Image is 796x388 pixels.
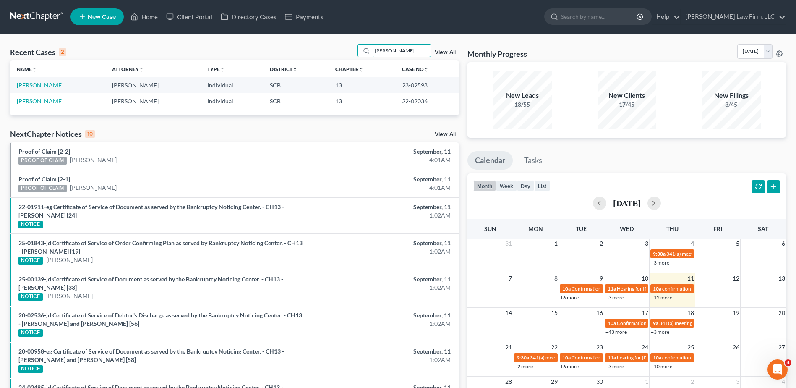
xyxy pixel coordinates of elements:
[395,77,459,93] td: 23-02598
[329,77,395,93] td: 13
[653,354,661,361] span: 10a
[18,329,43,337] div: NOTICE
[493,91,552,100] div: New Leads
[641,273,649,283] span: 10
[778,342,786,352] span: 27
[201,93,263,109] td: Individual
[312,175,451,184] div: September, 11
[18,312,302,327] a: 20-02536-jd Certificate of Service of Debtor's Discharge as served by the Bankruptcy Noticing Cen...
[653,286,661,292] span: 10a
[112,66,144,72] a: Attorneyunfold_more
[359,67,364,72] i: unfold_more
[785,359,791,366] span: 4
[572,354,668,361] span: Confirmation Hearing for [PERSON_NAME]
[372,45,431,57] input: Search by name...
[686,342,695,352] span: 25
[496,180,517,191] button: week
[732,342,740,352] span: 26
[18,157,67,165] div: PROOF OF CLAIM
[735,239,740,249] span: 5
[598,91,656,100] div: New Clients
[17,97,63,105] a: [PERSON_NAME]
[562,354,571,361] span: 10a
[312,184,451,192] div: 4:01AM
[508,273,513,283] span: 7
[32,67,37,72] i: unfold_more
[641,308,649,318] span: 17
[493,100,552,109] div: 18/55
[713,225,722,232] span: Fri
[70,184,117,192] a: [PERSON_NAME]
[312,347,451,356] div: September, 11
[550,308,559,318] span: 15
[18,275,283,291] a: 25-00139-jd Certificate of Service of Document as served by the Bankruptcy Noticing Center. - CH1...
[514,363,533,370] a: +2 more
[17,66,37,72] a: Nameunfold_more
[85,130,95,138] div: 10
[686,308,695,318] span: 18
[598,100,656,109] div: 17/45
[207,66,225,72] a: Typeunfold_more
[312,275,451,283] div: September, 11
[18,203,284,219] a: 22-01911-eg Certificate of Service of Document as served by the Bankruptcy Noticing Center. - CH1...
[504,342,513,352] span: 21
[517,151,550,170] a: Tasks
[139,67,144,72] i: unfold_more
[484,225,496,232] span: Sun
[424,67,429,72] i: unfold_more
[46,292,93,300] a: [PERSON_NAME]
[702,91,761,100] div: New Filings
[335,66,364,72] a: Chapterunfold_more
[605,363,624,370] a: +3 more
[270,66,298,72] a: Districtunfold_more
[595,377,604,387] span: 30
[312,320,451,328] div: 1:02AM
[562,286,571,292] span: 10a
[329,93,395,109] td: 13
[402,66,429,72] a: Case Nounfold_more
[312,283,451,292] div: 1:02AM
[105,93,201,109] td: [PERSON_NAME]
[652,9,680,24] a: Help
[263,93,329,109] td: SCB
[732,273,740,283] span: 12
[126,9,162,24] a: Home
[778,273,786,283] span: 13
[18,293,43,301] div: NOTICE
[613,199,641,207] h2: [DATE]
[767,359,788,380] iframe: Intercom live chat
[504,239,513,249] span: 31
[18,365,43,373] div: NOTICE
[662,354,757,361] span: confirmation hearing for [PERSON_NAME]
[534,180,550,191] button: list
[220,67,225,72] i: unfold_more
[517,180,534,191] button: day
[312,211,451,220] div: 1:02AM
[312,203,451,211] div: September, 11
[576,225,587,232] span: Tue
[312,311,451,320] div: September, 11
[620,225,634,232] span: Wed
[435,50,456,55] a: View All
[292,67,298,72] i: unfold_more
[681,9,786,24] a: [PERSON_NAME] Law Firm, LLC
[686,273,695,283] span: 11
[504,377,513,387] span: 28
[18,148,70,155] a: Proof of Claim [2-2]
[702,100,761,109] div: 3/45
[263,77,329,93] td: SCB
[530,354,611,361] span: 341(a) meeting for [PERSON_NAME]
[10,47,66,57] div: Recent Cases
[572,286,667,292] span: Confirmation hearing for [PERSON_NAME]
[553,239,559,249] span: 1
[46,256,93,264] a: [PERSON_NAME]
[467,151,513,170] a: Calendar
[312,147,451,156] div: September, 11
[560,363,579,370] a: +6 more
[312,356,451,364] div: 1:02AM
[651,260,669,266] a: +3 more
[473,180,496,191] button: month
[217,9,281,24] a: Directory Cases
[560,294,579,301] a: +6 more
[617,320,713,326] span: Confirmation Hearing for [PERSON_NAME]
